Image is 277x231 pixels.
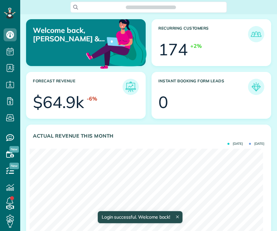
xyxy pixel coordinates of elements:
h3: Recurring Customers [158,26,248,42]
div: Login successful. Welcome back! [97,211,182,223]
div: $64.9k [33,94,84,110]
h3: Instant Booking Form Leads [158,79,248,95]
h3: Forecast Revenue [33,79,123,95]
div: +2% [190,42,202,50]
div: 174 [158,41,188,58]
img: dashboard_welcome-42a62b7d889689a78055ac9021e634bf52bae3f8056760290aed330b23ab8690.png [85,12,148,75]
span: [DATE] [227,142,243,145]
img: icon_recurring_customers-cf858462ba22bcd05b5a5880d41d6543d210077de5bb9ebc9590e49fd87d84ed.png [250,28,263,41]
img: icon_forecast_revenue-8c13a41c7ed35a8dcfafea3cbb826a0462acb37728057bba2d056411b612bbbe.png [124,80,137,93]
span: New [9,146,19,153]
span: New [9,163,19,169]
div: -6% [87,95,97,102]
span: Search ZenMaid… [132,4,169,10]
div: 0 [158,94,168,110]
span: [DATE] [249,142,264,145]
p: Welcome back, [PERSON_NAME] & [PERSON_NAME]! [33,26,107,43]
img: icon_form_leads-04211a6a04a5b2264e4ee56bc0799ec3eb69b7e499cbb523a139df1d13a81ae0.png [250,80,263,93]
h3: Actual Revenue this month [33,133,264,139]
